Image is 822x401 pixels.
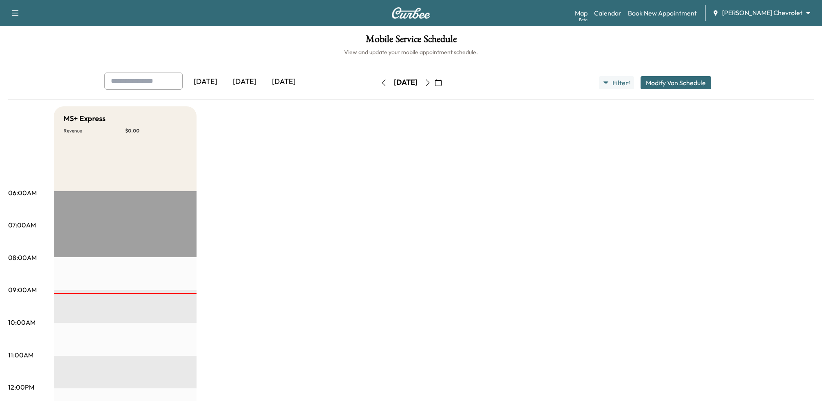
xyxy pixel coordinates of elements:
a: Book New Appointment [628,8,697,18]
p: 10:00AM [8,317,35,327]
div: [DATE] [394,77,418,88]
h6: View and update your mobile appointment schedule. [8,48,814,56]
span: 1 [629,79,630,86]
button: Filter●1 [599,76,634,89]
div: [DATE] [225,73,264,91]
p: 08:00AM [8,253,37,262]
div: Beta [579,17,588,23]
p: 09:00AM [8,285,37,295]
p: Revenue [64,128,125,134]
button: Modify Van Schedule [641,76,711,89]
h5: MS+ Express [64,113,106,124]
p: 07:00AM [8,220,36,230]
a: Calendar [594,8,621,18]
div: [DATE] [264,73,303,91]
a: MapBeta [575,8,588,18]
p: 06:00AM [8,188,37,198]
span: ● [627,81,629,85]
span: Filter [612,78,627,88]
p: 11:00AM [8,350,33,360]
p: $ 0.00 [125,128,187,134]
h1: Mobile Service Schedule [8,34,814,48]
img: Curbee Logo [391,7,431,19]
p: 12:00PM [8,382,34,392]
span: [PERSON_NAME] Chevrolet [722,8,802,18]
div: [DATE] [186,73,225,91]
